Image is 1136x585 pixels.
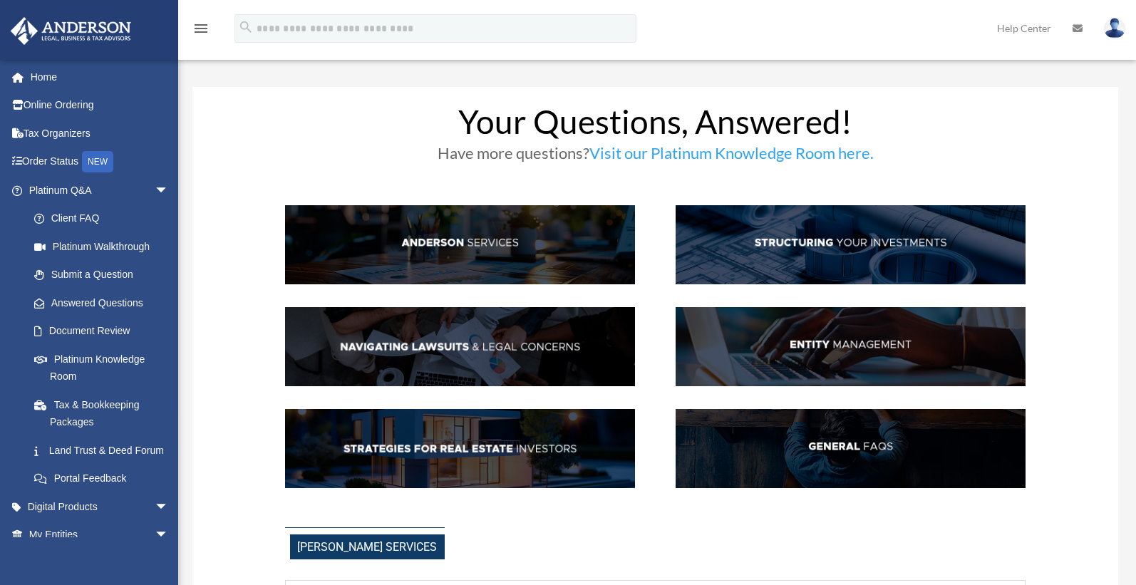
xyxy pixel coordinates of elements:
[192,20,210,37] i: menu
[20,465,190,493] a: Portal Feedback
[676,409,1026,488] img: GenFAQ_hdr
[155,176,183,205] span: arrow_drop_down
[20,345,190,390] a: Platinum Knowledge Room
[285,105,1026,145] h1: Your Questions, Answered!
[20,390,190,436] a: Tax & Bookkeeping Packages
[20,261,190,289] a: Submit a Question
[10,63,190,91] a: Home
[1104,18,1125,38] img: User Pic
[155,521,183,550] span: arrow_drop_down
[676,307,1026,386] img: EntManag_hdr
[238,19,254,35] i: search
[10,492,190,521] a: Digital Productsarrow_drop_down
[82,151,113,172] div: NEW
[10,176,190,205] a: Platinum Q&Aarrow_drop_down
[20,317,190,346] a: Document Review
[285,307,635,386] img: NavLaw_hdr
[10,119,190,147] a: Tax Organizers
[10,91,190,120] a: Online Ordering
[20,436,190,465] a: Land Trust & Deed Forum
[20,289,190,317] a: Answered Questions
[290,534,445,559] span: [PERSON_NAME] Services
[20,232,190,261] a: Platinum Walkthrough
[192,25,210,37] a: menu
[285,205,635,284] img: AndServ_hdr
[10,521,190,549] a: My Entitiesarrow_drop_down
[155,492,183,522] span: arrow_drop_down
[6,17,135,45] img: Anderson Advisors Platinum Portal
[285,409,635,488] img: StratsRE_hdr
[589,143,874,170] a: Visit our Platinum Knowledge Room here.
[10,147,190,177] a: Order StatusNEW
[285,145,1026,168] h3: Have more questions?
[676,205,1026,284] img: StructInv_hdr
[20,205,183,233] a: Client FAQ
